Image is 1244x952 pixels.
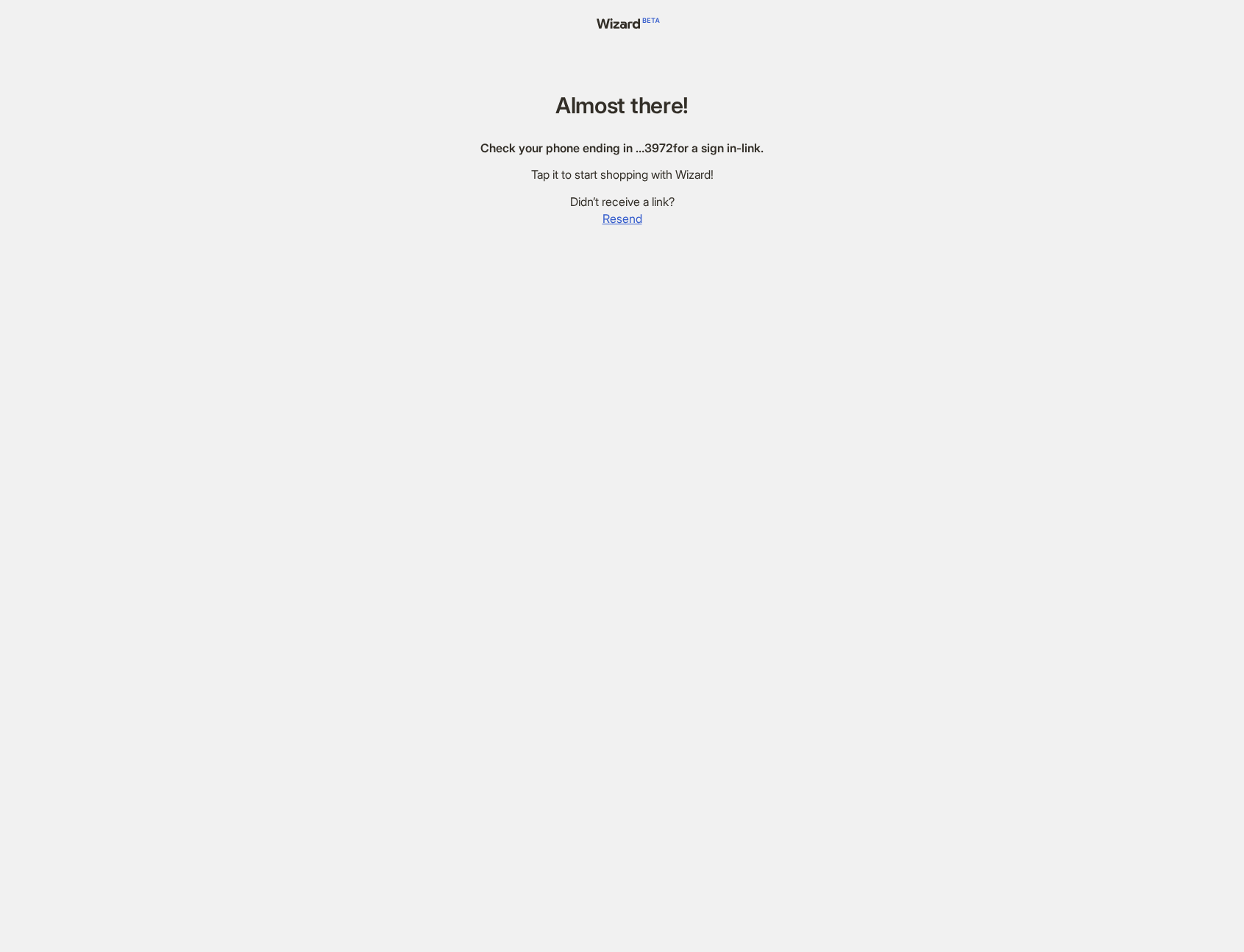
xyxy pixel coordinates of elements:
[480,167,764,182] div: Tap it to start shopping with Wizard!
[480,93,764,118] h1: Almost there!
[480,141,764,156] div: Check your phone ending in … 3972 for a sign in-link.
[602,210,643,227] button: Resend
[603,211,642,227] span: Resend
[480,194,764,210] div: Didn’t receive a link?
